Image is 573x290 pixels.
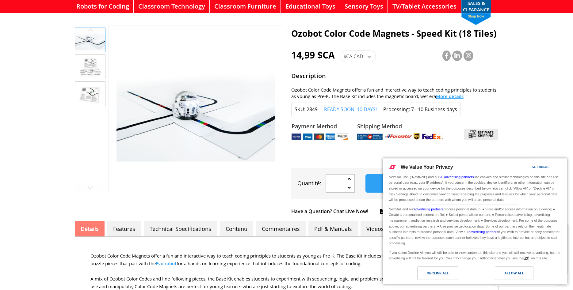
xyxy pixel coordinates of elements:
p: Ozobot Color Code Magnets offer a fun and interactive way to teach coding principles to students ... [90,252,483,267]
a: Features [107,221,141,236]
div: NextRoll, Inc. ("NextRoll") and our use cookies and similar technologies on this site and use per... [388,174,562,203]
div: zendesk chat [10,3,70,9]
a: Technical Specifications [144,221,217,236]
div: Settings [532,164,548,170]
a: 20 advertising partners [440,175,474,179]
a: Allow All [475,266,563,283]
span: 14,99 $CA [291,49,335,61]
a: advertising partners [468,230,498,234]
button: zendesk chatChat with us [2,2,78,51]
span: CAD [353,53,363,60]
a: Commentaires [256,221,306,236]
a: Settings [521,162,536,173]
a: Détails [75,221,105,236]
a: advertising partners [414,207,444,211]
div: 7 - 10 Business days [411,106,457,113]
a: Evo robot [156,260,177,267]
div: $CA CAD [341,51,376,62]
span: $CA [343,53,352,60]
span: Ozobot Color Code Magnets - Speed Kit (18 Tiles) [291,28,496,40]
span: More details [436,93,464,100]
strong: SKU [295,106,305,113]
img: Ozobot Color Code Magnets - Speed Kit (18 Tiles) [116,25,275,192]
img: calculate estimate shipping [464,129,498,140]
button: Add to Cart [365,174,492,193]
div: Ozobot Color Code Magnets - Speed Kit (18 Tiles) [75,79,105,106]
span: Quantité: [297,179,321,187]
a: Decline All [387,266,475,283]
img: Ozobot Color Code Magnets - Speed Kit (18 Tiles) [75,82,105,106]
strong: Shipping Method [357,122,443,130]
div: 2849 [307,106,318,113]
a: Have a Question? Chat Live Now! [291,208,379,215]
div: Ozobot Color Code Magnets offer a fun and interactive way to teach coding principles to students ... [291,87,499,100]
span: We Value Your Privacy [401,164,453,170]
strong: Payment Method [292,122,348,130]
div: Decline All [427,270,449,277]
img: Ozobot Color Code Magnets - Speed Kit (18 Tiles) [75,28,105,52]
div: If you select Decline All, you will still be able to view content on this site and you will still... [388,248,562,262]
div: NextRoll and our process personal data to: ● Store and/or access information on a device; ● Creat... [388,205,562,247]
td: Chat with us [6,9,44,49]
a: Videos [361,221,390,236]
span: Ready Soon! 10 Days! [324,106,377,113]
a: Contenu [220,221,253,236]
strong: Description [291,72,499,82]
strong: Processing [383,106,410,113]
div: Allow All [504,270,524,277]
span: shop now [458,13,494,25]
a: Pdf & Manuals [308,221,358,236]
a: Add Your Reviews [380,208,438,215]
div: Ozobot Color Code Magnets - Speed Kit (18 Tiles) [75,25,105,52]
img: Ozobot Color Code Magnets - Speed Kit (18 Tiles) [75,55,105,79]
div: Ozobot Color Code Magnets - Speed Kit (18 Tiles) [75,52,105,79]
